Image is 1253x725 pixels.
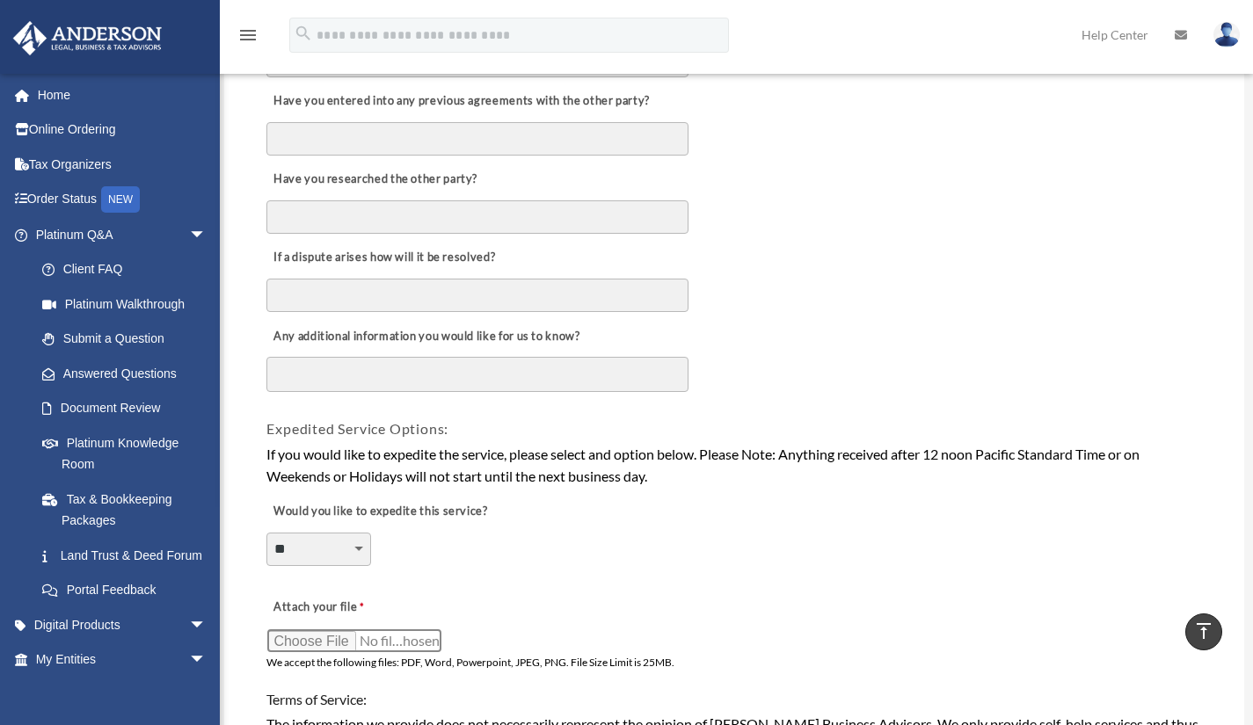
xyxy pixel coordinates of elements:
[266,443,1201,488] div: If you would like to expedite the service, please select and option below. Please Note: Anything ...
[237,25,259,46] i: menu
[189,217,224,253] span: arrow_drop_down
[25,391,224,426] a: Document Review
[8,21,167,55] img: Anderson Advisors Platinum Portal
[237,31,259,46] a: menu
[266,656,674,669] span: We accept the following files: PDF, Word, Powerpoint, JPEG, PNG. File Size Limit is 25MB.
[189,642,224,678] span: arrow_drop_down
[189,607,224,643] span: arrow_drop_down
[25,356,233,391] a: Answered Questions
[25,252,233,287] a: Client FAQ
[12,607,233,642] a: Digital Productsarrow_drop_down
[266,324,584,349] label: Any additional information you would like for us to know?
[266,246,499,271] label: If a dispute arises how will it be resolved?
[266,595,442,620] label: Attach your file
[12,182,233,218] a: Order StatusNEW
[25,573,233,608] a: Portal Feedback
[25,482,233,538] a: Tax & Bookkeeping Packages
[1213,22,1240,47] img: User Pic
[1185,613,1222,650] a: vertical_align_top
[12,147,233,182] a: Tax Organizers
[12,217,233,252] a: Platinum Q&Aarrow_drop_down
[266,690,1201,709] h4: Terms of Service:
[25,286,233,322] a: Platinum Walkthrough
[12,112,233,148] a: Online Ordering
[12,642,233,678] a: My Entitiesarrow_drop_down
[266,499,492,524] label: Would you like to expedite this service?
[101,186,140,213] div: NEW
[25,538,233,573] a: Land Trust & Deed Forum
[266,420,448,437] span: Expedited Service Options:
[294,24,313,43] i: search
[25,322,233,357] a: Submit a Question
[266,168,482,192] label: Have you researched the other party?
[1193,620,1214,642] i: vertical_align_top
[25,425,233,482] a: Platinum Knowledge Room
[266,90,654,114] label: Have you entered into any previous agreements with the other party?
[12,77,233,112] a: Home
